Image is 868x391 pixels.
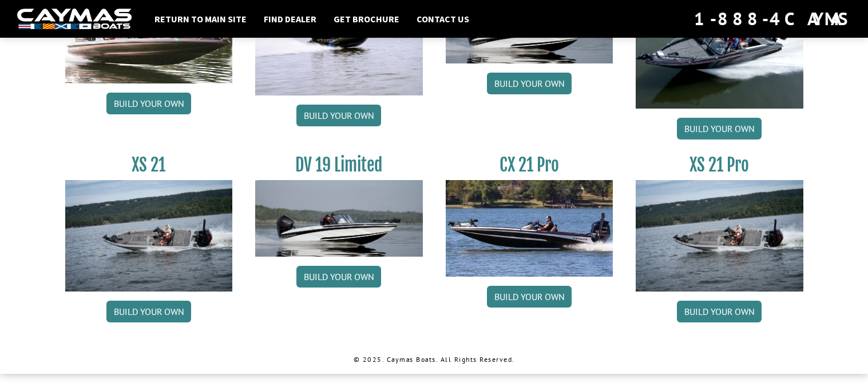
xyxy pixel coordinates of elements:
a: Find Dealer [258,11,322,26]
a: Build your own [106,301,191,322]
h3: XS 21 Pro [636,154,803,175]
div: 1-888-4CAYMAS [694,6,851,31]
h3: DV 19 Limited [255,154,423,175]
h3: CX 21 Pro [446,154,613,175]
a: Contact Us [411,11,475,26]
a: Build your own [487,286,572,308]
p: © 2025. Caymas Boats. All Rights Reserved. [65,354,803,365]
a: Build your own [677,301,762,322]
h3: XS 21 [65,154,233,175]
a: Build your own [487,73,572,94]
img: CX-21Pro_thumbnail.jpg [446,180,613,276]
a: Build your own [106,93,191,114]
img: dv-19-ban_from_website_for_caymas_connect.png [255,180,423,257]
img: XS_21_thumbnail.jpg [636,180,803,292]
a: Build your own [296,105,381,126]
a: Build your own [296,266,381,288]
img: XS_21_thumbnail.jpg [65,180,233,292]
a: Return to main site [149,11,252,26]
img: white-logo-c9c8dbefe5ff5ceceb0f0178aa75bf4bb51f6bca0971e226c86eb53dfe498488.png [17,9,132,30]
a: Get Brochure [328,11,405,26]
a: Build your own [677,118,762,139]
